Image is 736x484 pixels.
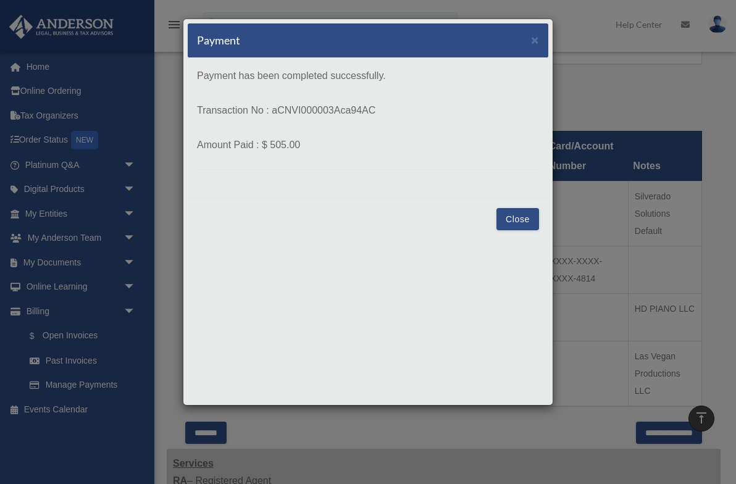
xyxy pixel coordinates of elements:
[531,33,539,46] button: Close
[197,33,240,48] h5: Payment
[197,67,539,85] p: Payment has been completed successfully.
[197,102,539,119] p: Transaction No : aCNVI000003Aca94AC
[496,208,539,230] button: Close
[197,136,539,154] p: Amount Paid : $ 505.00
[531,33,539,47] span: ×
